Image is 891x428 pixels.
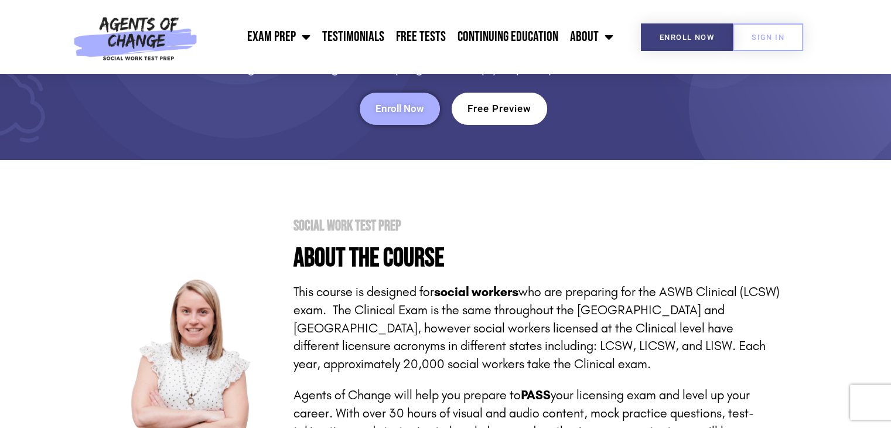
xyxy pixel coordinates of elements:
a: Testimonials [316,22,390,52]
strong: social workers [434,284,518,300]
a: Enroll Now [641,23,733,51]
a: Continuing Education [452,22,564,52]
a: SIGN IN [733,23,803,51]
span: Enroll Now [660,33,714,41]
span: Enroll Now [375,104,424,114]
span: SIGN IN [752,33,784,41]
h2: Social Work Test Prep [293,219,780,233]
span: Free Preview [467,104,531,114]
a: Enroll Now [360,93,440,125]
a: Exam Prep [241,22,316,52]
nav: Menu [203,22,619,52]
h4: About the Course [293,245,780,271]
a: Free Preview [452,93,547,125]
p: This course is designed for who are preparing for the ASWB Clinical (LCSW) exam. The Clinical Exa... [293,283,780,373]
p: Agents of Change has the program to help you pass your ASWB exam! [159,60,733,75]
a: About [564,22,619,52]
a: Free Tests [390,22,452,52]
strong: PASS [521,388,551,403]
